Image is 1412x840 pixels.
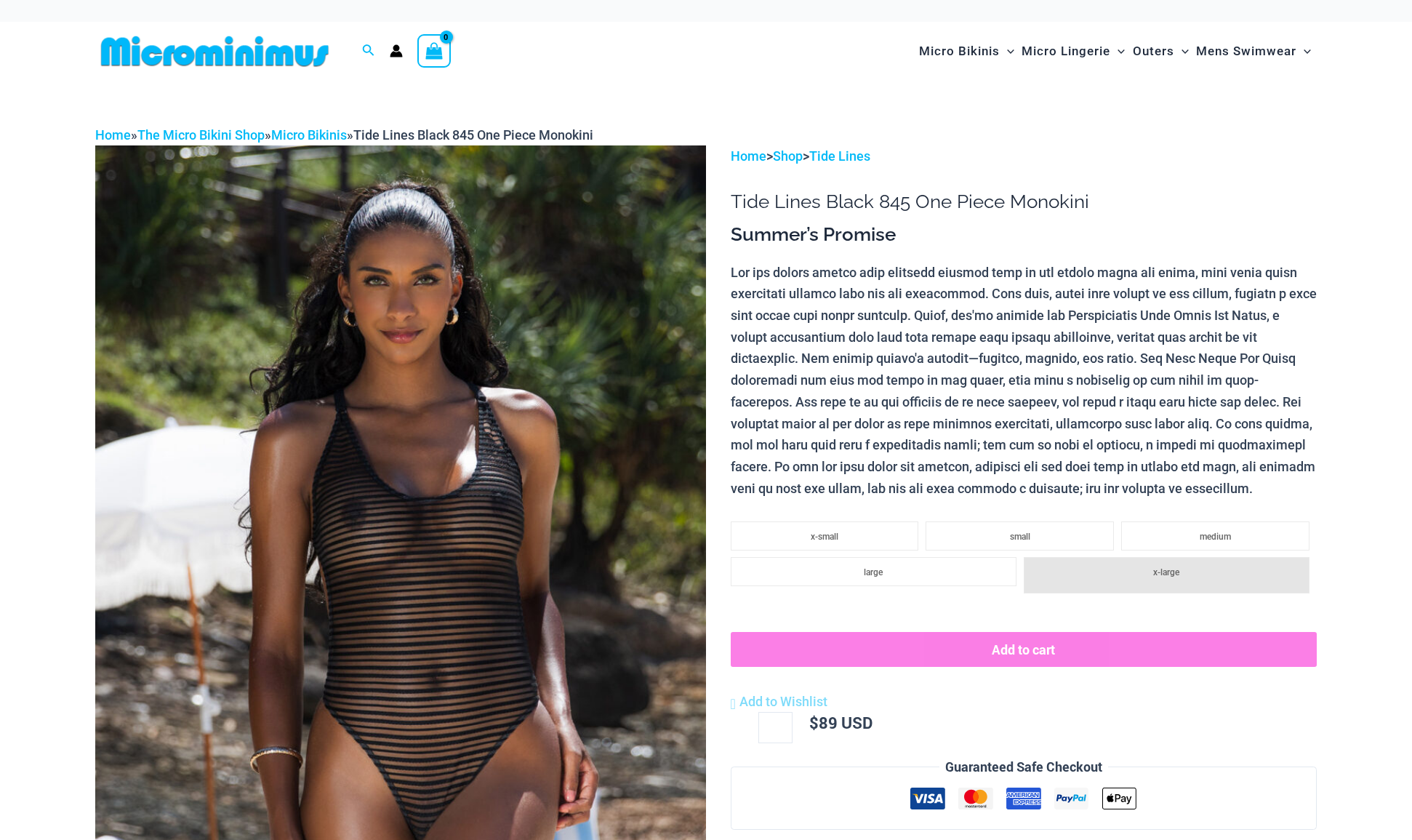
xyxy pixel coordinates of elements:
span: Micro Lingerie [1022,33,1110,70]
h1: Tide Lines Black 845 One Piece Monokini [731,191,1317,213]
span: Micro Bikinis [919,33,1000,70]
span: Menu Toggle [1000,33,1014,70]
span: small [1010,532,1030,542]
p: Lor ips dolors ametco adip elitsedd eiusmod temp in utl etdolo magna ali enima, mini venia quisn ... [731,262,1317,500]
span: Add to Wishlist [739,694,827,709]
span: » » » [95,127,593,143]
a: Search icon link [362,42,375,60]
a: Tide Lines [809,148,870,164]
bdi: 89 USD [809,712,873,733]
li: small [926,521,1114,551]
a: Mens SwimwearMenu ToggleMenu Toggle [1192,29,1315,73]
span: x-large [1153,567,1179,577]
a: OutersMenu ToggleMenu Toggle [1129,29,1192,73]
img: MM SHOP LOGO FLAT [95,35,334,68]
input: Product quantity [758,712,793,743]
span: Menu Toggle [1174,33,1189,70]
a: Home [731,148,766,164]
a: Home [95,127,131,143]
a: The Micro Bikini Shop [137,127,265,143]
button: Add to cart [731,632,1317,667]
span: Tide Lines Black 845 One Piece Monokini [353,127,593,143]
span: Mens Swimwear [1196,33,1296,70]
legend: Guaranteed Safe Checkout [939,756,1108,778]
a: View Shopping Cart, empty [417,34,451,68]
a: Add to Wishlist [731,691,827,713]
li: x-large [1024,557,1309,593]
li: medium [1121,521,1309,551]
a: Shop [773,148,803,164]
nav: Site Navigation [913,27,1317,76]
a: Micro BikinisMenu ToggleMenu Toggle [915,29,1018,73]
span: Menu Toggle [1296,33,1311,70]
span: Outers [1133,33,1174,70]
h3: Summer’s Promise [731,223,1317,247]
a: Account icon link [390,44,403,57]
span: medium [1200,532,1231,542]
span: Menu Toggle [1110,33,1125,70]
span: $ [809,712,819,733]
span: x-small [811,532,838,542]
li: large [731,557,1016,586]
a: Micro Bikinis [271,127,347,143]
a: Micro LingerieMenu ToggleMenu Toggle [1018,29,1128,73]
li: x-small [731,521,919,551]
p: > > [731,145,1317,167]
span: large [864,567,883,577]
